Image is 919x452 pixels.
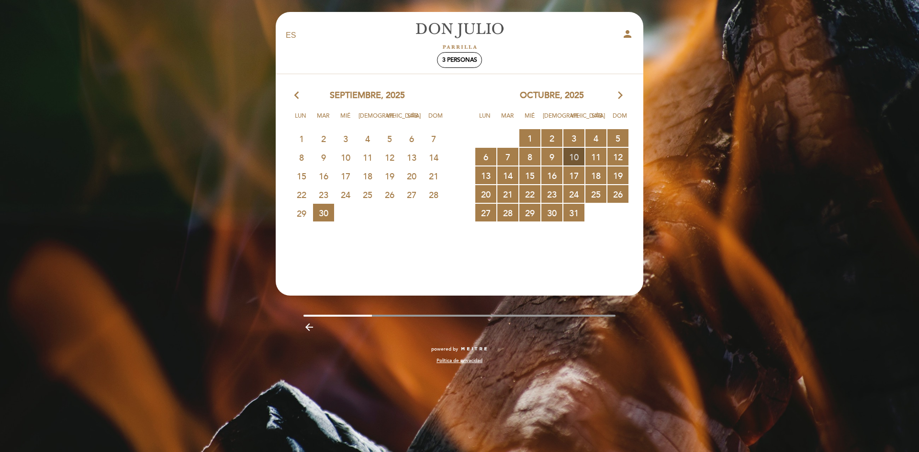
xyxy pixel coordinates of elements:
[607,166,628,184] span: 19
[616,89,625,102] i: arrow_forward_ios
[585,185,606,203] span: 25
[423,148,444,166] span: 14
[357,186,378,203] span: 25
[401,167,422,185] span: 20
[563,204,584,221] span: 31
[622,28,633,40] i: person
[607,185,628,203] span: 26
[403,111,423,129] span: Sáb
[291,204,312,222] span: 29
[294,89,303,102] i: arrow_back_ios
[335,186,356,203] span: 24
[359,111,378,129] span: [DEMOGRAPHIC_DATA]
[357,148,378,166] span: 11
[519,185,540,203] span: 22
[379,130,400,147] span: 5
[400,22,519,49] a: [PERSON_NAME]
[543,111,562,129] span: [DEMOGRAPHIC_DATA]
[314,111,333,129] span: Mar
[401,148,422,166] span: 13
[379,186,400,203] span: 26
[519,148,540,165] span: 8
[475,185,496,203] span: 20
[357,167,378,185] span: 18
[498,111,517,129] span: Mar
[330,89,405,102] span: septiembre, 2025
[335,148,356,166] span: 10
[401,130,422,147] span: 6
[313,148,334,166] span: 9
[519,129,540,147] span: 1
[622,28,633,43] button: person
[565,111,584,129] span: Vie
[437,357,482,364] a: Política de privacidad
[588,111,607,129] span: Sáb
[475,148,496,165] span: 6
[497,166,518,184] span: 14
[401,186,422,203] span: 27
[497,148,518,165] span: 7
[563,129,584,147] span: 3
[519,204,540,221] span: 29
[313,204,334,221] span: 30
[335,130,356,147] span: 3
[585,166,606,184] span: 18
[519,166,540,184] span: 15
[379,167,400,185] span: 19
[335,167,356,185] span: 17
[426,111,445,129] span: Dom
[563,185,584,203] span: 24
[585,129,606,147] span: 4
[381,111,400,129] span: Vie
[379,148,400,166] span: 12
[585,148,606,165] span: 11
[336,111,355,129] span: Mié
[313,167,334,185] span: 16
[541,185,562,203] span: 23
[291,186,312,203] span: 22
[357,130,378,147] span: 4
[563,166,584,184] span: 17
[423,186,444,203] span: 28
[431,346,488,353] a: powered by
[541,166,562,184] span: 16
[303,321,315,333] i: arrow_backward
[423,130,444,147] span: 7
[607,148,628,165] span: 12
[291,167,312,185] span: 15
[541,204,562,221] span: 30
[475,166,496,184] span: 13
[442,56,477,64] span: 3 personas
[520,111,539,129] span: Mié
[475,111,494,129] span: Lun
[291,148,312,166] span: 8
[563,148,584,165] span: 10
[313,186,334,203] span: 23
[431,346,458,353] span: powered by
[541,129,562,147] span: 2
[313,130,334,147] span: 2
[475,204,496,221] span: 27
[291,111,310,129] span: Lun
[607,129,628,147] span: 5
[610,111,629,129] span: Dom
[423,167,444,185] span: 21
[520,89,584,102] span: octubre, 2025
[460,347,488,352] img: MEITRE
[497,204,518,221] span: 28
[291,130,312,147] span: 1
[497,185,518,203] span: 21
[541,148,562,165] span: 9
